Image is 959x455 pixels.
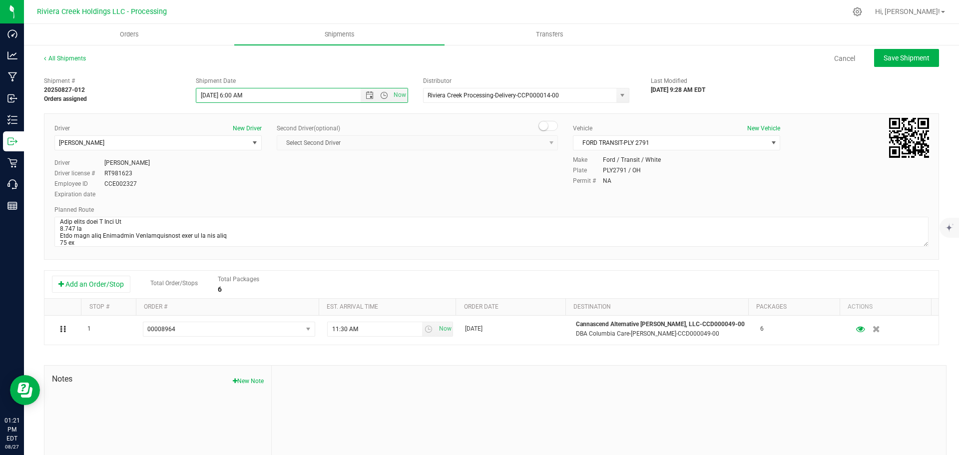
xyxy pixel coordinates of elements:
label: Make [573,155,603,164]
span: Set Current date [392,88,409,102]
label: Last Modified [651,76,687,85]
img: Scan me! [889,118,929,158]
span: Open the date view [361,91,378,99]
qrcode: 20250827-012 [889,118,929,158]
input: Select [424,88,610,102]
span: Transfers [522,30,577,39]
label: Vehicle [573,124,592,133]
a: All Shipments [44,55,86,62]
p: DBA Columbia Care-[PERSON_NAME]-CCD000049-00 [576,329,748,339]
inline-svg: Inventory [7,115,17,125]
div: CCE002327 [104,179,137,188]
label: Distributor [423,76,452,85]
div: Manage settings [851,7,864,16]
inline-svg: Outbound [7,136,17,146]
span: Notes [52,373,264,385]
inline-svg: Reports [7,201,17,211]
span: Total Order/Stops [150,280,198,287]
button: New Driver [233,124,262,133]
label: Expiration date [54,190,104,199]
button: Add an Order/Stop [52,276,130,293]
inline-svg: Analytics [7,50,17,60]
strong: 6 [218,285,222,293]
span: Set Current date [437,322,454,336]
th: Actions [840,299,931,316]
a: Order date [464,303,498,310]
span: select [767,136,780,150]
a: Orders [24,24,234,45]
label: Driver license # [54,169,104,178]
span: Planned Route [54,206,94,213]
inline-svg: Inbound [7,93,17,103]
span: Hi, [PERSON_NAME]! [875,7,940,15]
span: FORD TRANSIT-PLY 2791 [573,136,767,150]
span: (optional) [314,125,340,132]
a: Stop # [89,303,109,310]
label: Shipment Date [196,76,236,85]
span: Shipment # [44,76,181,85]
span: Orders [106,30,152,39]
div: NA [603,176,611,185]
button: New Note [233,377,264,386]
span: Shipments [311,30,368,39]
span: [PERSON_NAME] [59,139,104,146]
strong: 20250827-012 [44,86,85,93]
a: Est. arrival time [327,303,378,310]
inline-svg: Call Center [7,179,17,189]
div: Ford / Transit / White [603,155,661,164]
a: Shipments [234,24,445,45]
inline-svg: Retail [7,158,17,168]
label: Permit # [573,176,603,185]
strong: [DATE] 9:28 AM EDT [651,86,705,93]
span: Open the time view [376,91,393,99]
span: Total Packages [218,276,259,283]
span: select [422,322,437,336]
span: 1 [87,324,91,334]
a: Packages [756,303,787,310]
p: 08/27 [4,443,19,451]
p: 01:21 PM EDT [4,416,19,443]
a: Destination [573,303,611,310]
span: Riviera Creek Holdings LLC - Processing [37,7,167,16]
a: Transfers [445,24,655,45]
span: Save Shipment [884,54,930,62]
span: select [616,88,629,102]
label: Second Driver [277,124,340,133]
button: New Vehicle [747,124,780,133]
a: Cancel [834,53,855,63]
inline-svg: Manufacturing [7,72,17,82]
p: Cannascend Alternative [PERSON_NAME], LLC-CCD000049-00 [576,320,748,329]
span: select [302,322,314,336]
label: Plate [573,166,603,175]
span: select [436,322,453,336]
span: 00008964 [147,326,175,333]
span: 6 [760,324,764,334]
label: Employee ID [54,179,104,188]
button: Save Shipment [874,49,939,67]
strong: Orders assigned [44,95,87,102]
span: [DATE] [465,324,482,334]
iframe: Resource center [10,375,40,405]
inline-svg: Dashboard [7,29,17,39]
div: PLY2791 / OH [603,166,641,175]
label: Driver [54,124,70,133]
a: Order # [144,303,167,310]
div: [PERSON_NAME] [104,158,150,167]
span: select [249,136,261,150]
div: RT981623 [104,169,132,178]
label: Driver [54,158,104,167]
